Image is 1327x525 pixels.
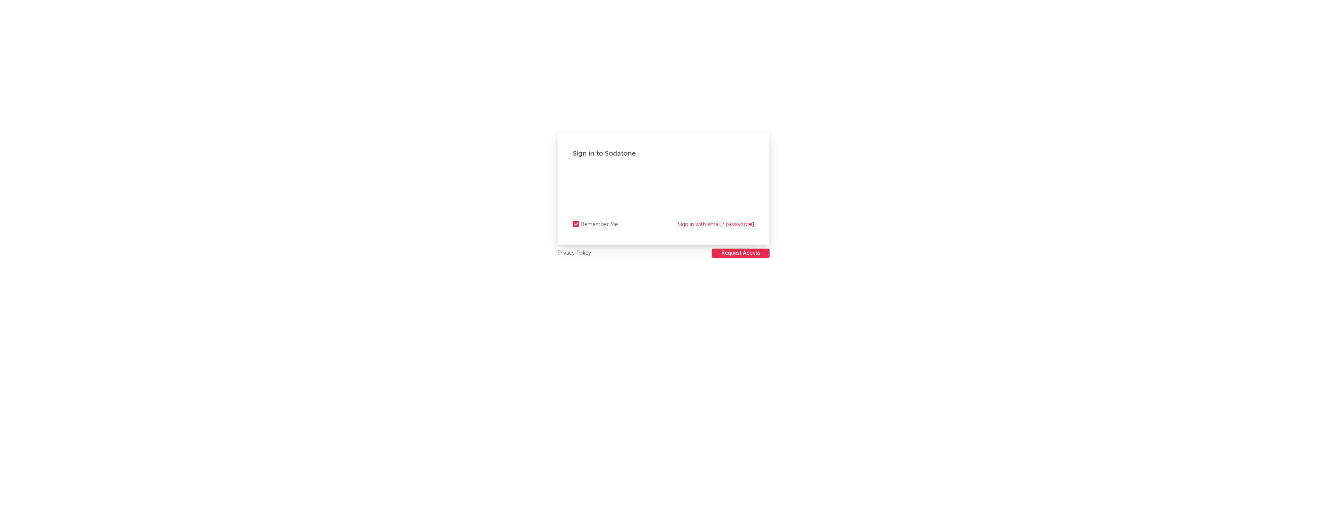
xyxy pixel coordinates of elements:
[712,249,770,258] button: Request Access
[581,220,618,229] div: Remember Me
[678,220,754,229] a: Sign in with email / password
[573,149,754,158] div: Sign in to Sodatone
[557,249,591,258] a: Privacy Policy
